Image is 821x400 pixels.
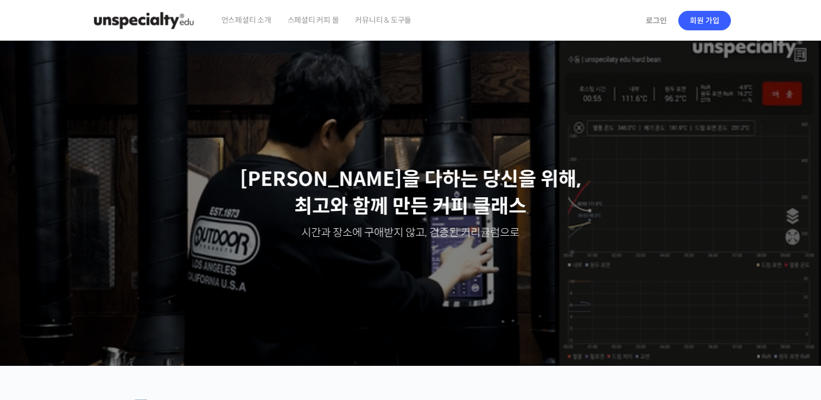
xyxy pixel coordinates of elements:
[11,225,811,241] p: 시간과 장소에 구애받지 않고, 검증된 커리큘럼으로
[639,8,673,33] a: 로그인
[678,11,731,30] a: 회원 가입
[11,166,811,221] p: [PERSON_NAME]을 다하는 당신을 위해, 최고와 함께 만든 커피 클래스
